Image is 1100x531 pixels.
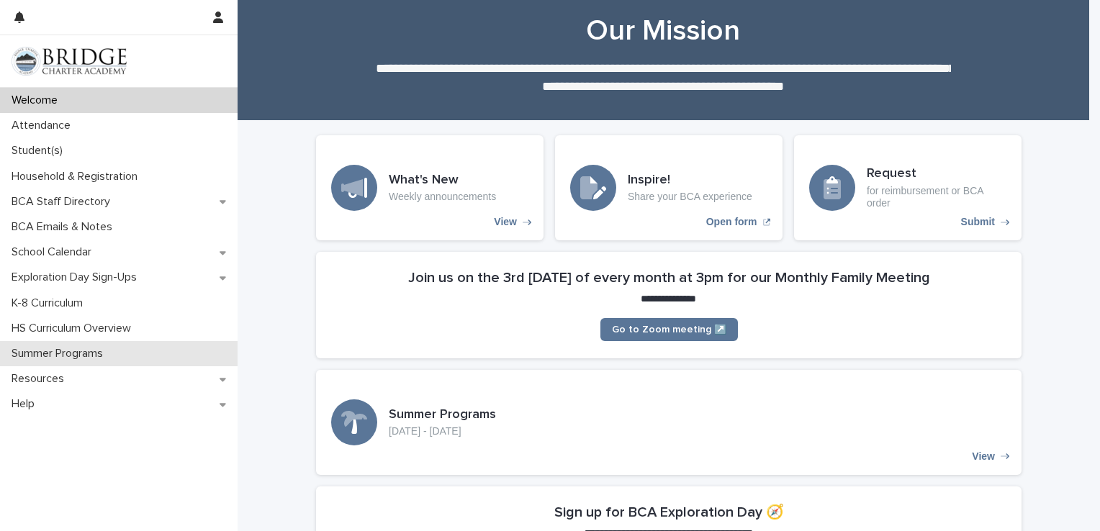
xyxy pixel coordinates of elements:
p: Help [6,397,46,411]
h3: Inspire! [628,173,752,189]
p: Student(s) [6,144,74,158]
a: Go to Zoom meeting ↗️ [600,318,738,341]
p: Submit [961,216,995,228]
p: Attendance [6,119,82,132]
p: School Calendar [6,245,103,259]
p: for reimbursement or BCA order [867,185,1006,209]
img: V1C1m3IdTEidaUdm9Hs0 [12,47,127,76]
p: Resources [6,372,76,386]
p: HS Curriculum Overview [6,322,143,335]
p: Welcome [6,94,69,107]
a: View [316,370,1022,475]
span: Go to Zoom meeting ↗️ [612,324,726,335]
p: View [972,450,995,463]
p: Household & Registration [6,170,149,183]
h3: Summer Programs [389,407,496,423]
p: View [494,216,517,228]
p: [DATE] - [DATE] [389,425,496,437]
h1: Our Mission [310,14,1016,48]
h3: Request [867,166,1006,182]
p: Exploration Day Sign-Ups [6,271,148,284]
h3: What's New [389,173,496,189]
p: Weekly announcements [389,191,496,203]
p: BCA Staff Directory [6,195,122,209]
a: View [316,135,544,240]
h2: Sign up for BCA Exploration Day 🧭 [554,504,784,521]
h2: Join us on the 3rd [DATE] of every month at 3pm for our Monthly Family Meeting [408,269,930,286]
p: K-8 Curriculum [6,296,94,310]
p: BCA Emails & Notes [6,220,124,234]
p: Open form [706,216,757,228]
p: Share your BCA experience [628,191,752,203]
a: Submit [794,135,1022,240]
a: Open form [555,135,783,240]
p: Summer Programs [6,347,114,360]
